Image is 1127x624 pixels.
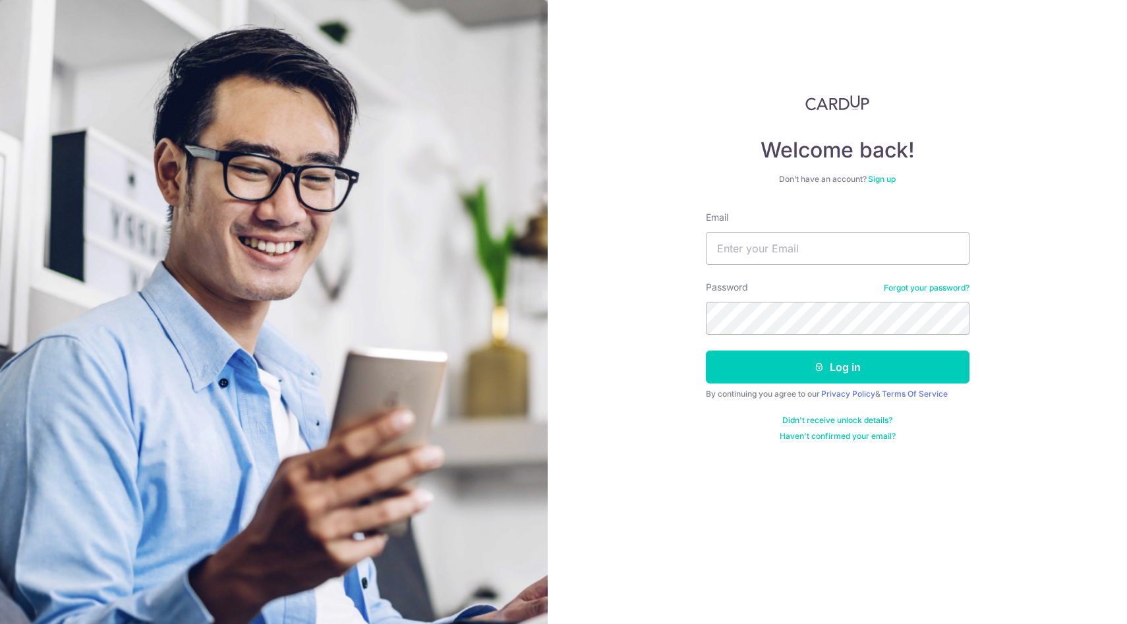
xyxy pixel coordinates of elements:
a: Forgot your password? [884,283,969,293]
button: Log in [706,351,969,383]
input: Enter your Email [706,232,969,265]
div: Don’t have an account? [706,174,969,184]
a: Privacy Policy [821,389,875,399]
label: Email [706,211,728,224]
div: By continuing you agree to our & [706,389,969,399]
h4: Welcome back! [706,137,969,163]
a: Sign up [868,174,896,184]
a: Didn't receive unlock details? [782,415,892,426]
a: Terms Of Service [882,389,948,399]
img: CardUp Logo [805,95,870,111]
a: Haven't confirmed your email? [780,431,896,441]
label: Password [706,281,748,294]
